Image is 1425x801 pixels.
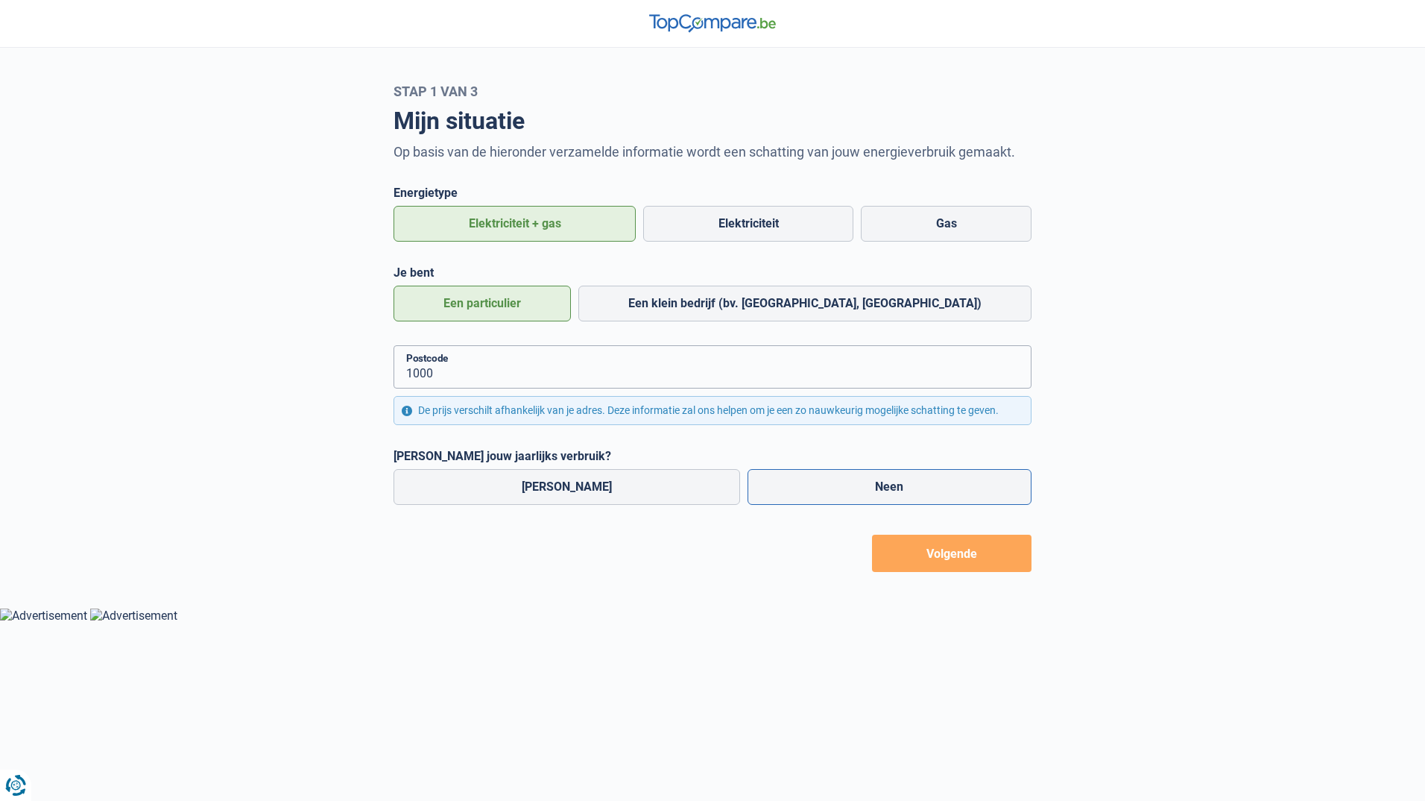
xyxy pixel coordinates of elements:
img: TopCompare.be [649,14,776,32]
input: 1000 [394,345,1031,389]
div: De prijs verschilt afhankelijk van je adres. Deze informatie zal ons helpen om je een zo nauwkeur... [394,396,1031,425]
img: Advertisement [90,609,177,623]
label: Elektriciteit [643,206,853,242]
button: Volgende [872,535,1031,572]
label: Neen [748,469,1032,505]
label: Een klein bedrijf (bv. [GEOGRAPHIC_DATA], [GEOGRAPHIC_DATA]) [578,286,1031,321]
label: Elektriciteit + gas [394,206,636,242]
p: Op basis van de hieronder verzamelde informatie wordt een schatting van jouw energieverbruik gema... [394,142,1031,161]
legend: [PERSON_NAME] jouw jaarlijks verbruik? [394,449,1031,463]
div: Stap 1 van 3 [394,84,1031,99]
label: Een particulier [394,286,571,321]
label: [PERSON_NAME] [394,469,740,505]
legend: Energietype [394,186,1031,200]
legend: Je bent [394,266,1031,280]
label: Gas [861,206,1031,242]
h1: Mijn situatie [394,107,1031,135]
